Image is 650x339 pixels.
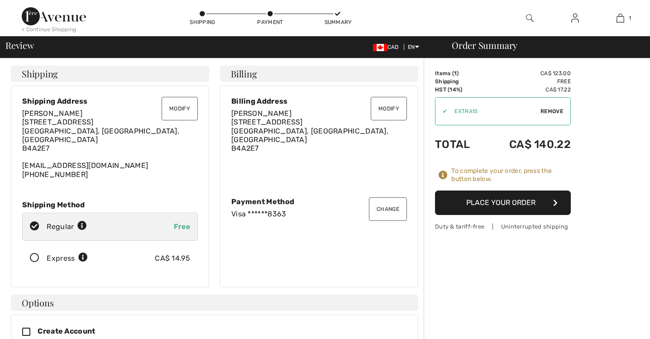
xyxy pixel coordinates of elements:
[22,97,198,105] div: Shipping Address
[257,18,284,26] div: Payment
[162,97,198,120] button: Modify
[408,44,419,50] span: EN
[447,98,540,125] input: Promo code
[484,69,571,77] td: CA$ 123.00
[11,295,418,311] h4: Options
[484,77,571,86] td: Free
[5,41,34,50] span: Review
[325,18,352,26] div: Summary
[441,41,645,50] div: Order Summary
[373,44,402,50] span: CAD
[22,109,198,179] div: [EMAIL_ADDRESS][DOMAIN_NAME] [PHONE_NUMBER]
[22,118,179,153] span: [STREET_ADDRESS] [GEOGRAPHIC_DATA], [GEOGRAPHIC_DATA], [GEOGRAPHIC_DATA] B4A2E7
[435,69,484,77] td: Items ( )
[38,327,95,335] span: Create Account
[231,109,292,118] span: [PERSON_NAME]
[435,77,484,86] td: Shipping
[435,107,447,115] div: ✔
[617,13,624,24] img: My Bag
[231,118,388,153] span: [STREET_ADDRESS] [GEOGRAPHIC_DATA], [GEOGRAPHIC_DATA], [GEOGRAPHIC_DATA] B4A2E7
[231,69,257,78] span: Billing
[22,25,76,33] div: < Continue Shopping
[22,7,86,25] img: 1ère Avenue
[629,14,631,22] span: 1
[435,129,484,160] td: Total
[369,197,407,221] button: Change
[22,69,58,78] span: Shipping
[571,13,579,24] img: My Info
[22,201,198,209] div: Shipping Method
[155,253,190,264] div: CA$ 14.95
[373,44,387,51] img: Canadian Dollar
[47,221,87,232] div: Regular
[451,167,571,183] div: To complete your order, press the button below.
[231,97,407,105] div: Billing Address
[454,70,457,76] span: 1
[231,197,407,206] div: Payment Method
[526,13,534,24] img: search the website
[435,222,571,231] div: Duty & tariff-free | Uninterrupted shipping
[435,191,571,215] button: Place Your Order
[484,86,571,94] td: CA$ 17.22
[540,107,563,115] span: Remove
[22,109,82,118] span: [PERSON_NAME]
[484,129,571,160] td: CA$ 140.22
[598,13,642,24] a: 1
[47,253,88,264] div: Express
[174,222,190,231] span: Free
[564,13,586,24] a: Sign In
[189,18,216,26] div: Shipping
[435,86,484,94] td: HST (14%)
[371,97,407,120] button: Modify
